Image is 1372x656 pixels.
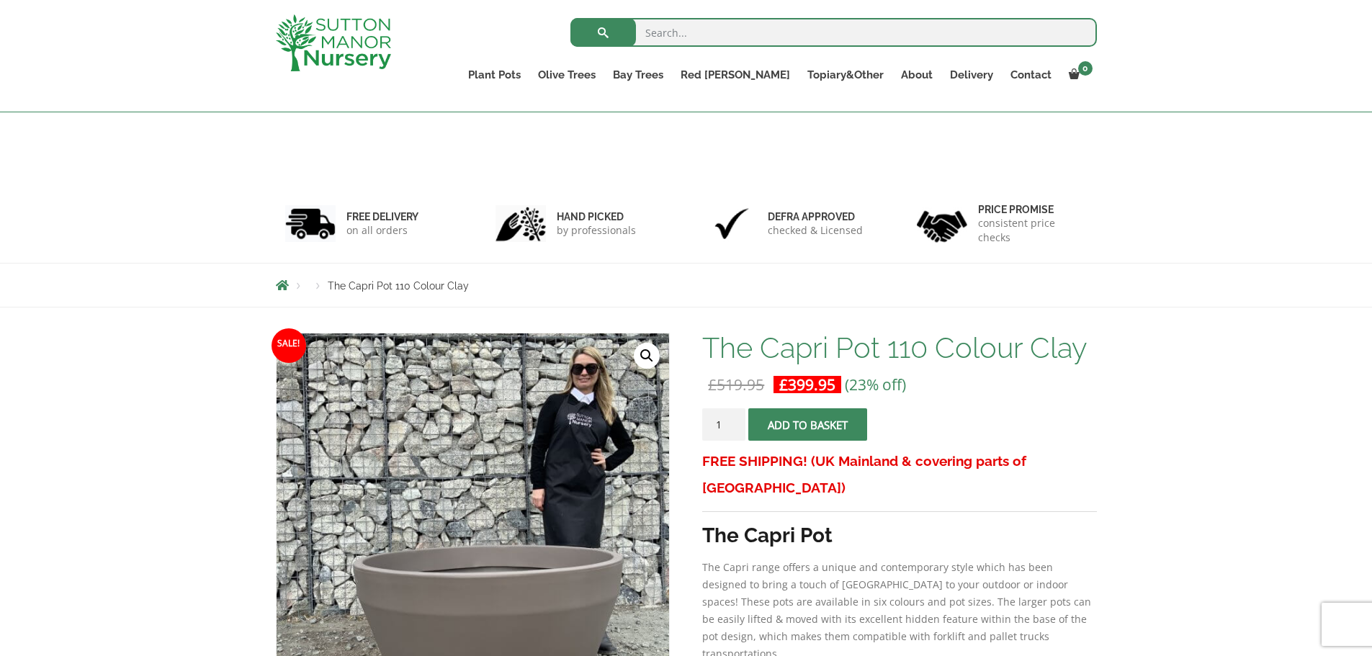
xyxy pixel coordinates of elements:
bdi: 519.95 [708,374,764,395]
h1: The Capri Pot 110 Colour Clay [702,333,1096,363]
img: 3.jpg [707,205,757,242]
nav: Breadcrumbs [276,279,1097,291]
p: on all orders [346,223,418,238]
a: Contact [1002,65,1060,85]
h6: Price promise [978,203,1088,216]
a: Bay Trees [604,65,672,85]
a: 0 [1060,65,1097,85]
img: 4.jpg [917,202,967,246]
bdi: 399.95 [779,374,835,395]
input: Search... [570,18,1097,47]
img: logo [276,14,391,71]
p: consistent price checks [978,216,1088,245]
a: Red [PERSON_NAME] [672,65,799,85]
h6: Defra approved [768,210,863,223]
a: Delivery [941,65,1002,85]
h6: hand picked [557,210,636,223]
span: Sale! [272,328,306,363]
p: by professionals [557,223,636,238]
a: View full-screen image gallery [634,343,660,369]
h6: FREE DELIVERY [346,210,418,223]
a: Plant Pots [459,65,529,85]
h3: FREE SHIPPING! (UK Mainland & covering parts of [GEOGRAPHIC_DATA]) [702,448,1096,501]
span: £ [708,374,717,395]
p: checked & Licensed [768,223,863,238]
span: The Capri Pot 110 Colour Clay [328,280,469,292]
img: 1.jpg [285,205,336,242]
img: 2.jpg [496,205,546,242]
a: Topiary&Other [799,65,892,85]
span: (23% off) [845,374,906,395]
span: 0 [1078,61,1093,76]
button: Add to basket [748,408,867,441]
a: Olive Trees [529,65,604,85]
a: About [892,65,941,85]
span: £ [779,374,788,395]
input: Product quantity [702,408,745,441]
strong: The Capri Pot [702,524,833,547]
